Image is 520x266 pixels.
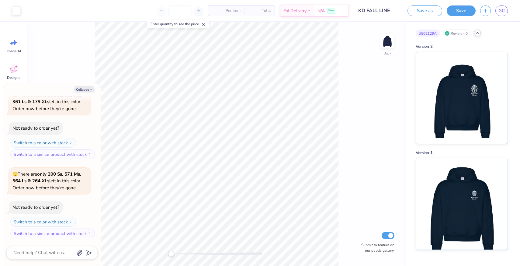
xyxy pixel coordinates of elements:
div: Accessibility label [168,251,174,257]
input: Untitled Design [354,5,398,17]
img: Version 2 [424,52,499,144]
div: Enter quantity to see the price. [147,20,209,28]
button: Collapse [74,86,95,93]
span: Est. Delivery [283,8,307,14]
span: – – [248,8,260,14]
button: Switch to a similar product with stock [10,229,95,238]
button: Save as [407,5,442,16]
span: Per Item [226,8,241,14]
span: Designs [7,75,20,80]
div: Not ready to order yet? [12,204,59,210]
div: Version 2 [416,44,508,50]
img: Version 1 [424,158,499,250]
img: Switch to a similar product with stock [88,232,92,235]
button: Switch to a color with stock [10,217,76,227]
div: Not ready to order yet? [12,125,59,131]
input: – – [168,5,192,16]
label: Submit to feature on our public gallery. [358,242,394,253]
div: Version 1 [416,150,508,156]
span: Image AI [7,49,21,54]
div: Revision 0 [443,30,471,37]
img: Switch to a color with stock [69,220,73,224]
span: There are left in this color. Order now before they're gone. [12,92,81,112]
button: Switch to a similar product with stock [10,149,95,159]
strong: only 200 Ss, 571 Ms, 564 Ls & 264 XLs [12,171,81,184]
span: Free [328,9,334,13]
span: – – [212,8,224,14]
img: Back [381,35,393,47]
span: There are left in this color. Order now before they're gone. [12,171,81,191]
button: Switch to a color with stock [10,138,76,148]
span: GC [498,7,505,14]
div: Back [383,51,391,56]
span: 🫣 [12,171,18,177]
a: GC [495,5,508,16]
span: 🫣 [12,92,18,98]
span: Total [262,8,271,14]
img: Switch to a similar product with stock [88,152,92,156]
div: # 502129A [416,30,440,37]
button: Save [447,5,476,16]
span: N/A [317,8,325,14]
img: Switch to a color with stock [69,141,73,145]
